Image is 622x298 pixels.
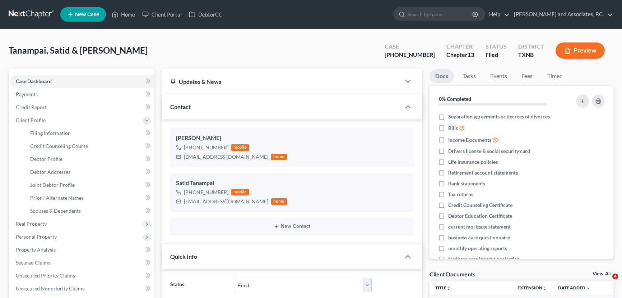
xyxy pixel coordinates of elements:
i: unfold_more [446,286,451,290]
div: TXNB [518,51,544,59]
a: Payments [10,88,154,101]
span: business case questionnaire [448,234,510,241]
span: Separation agreements or decrees of divorces [448,113,550,120]
div: Satid Tanampai [176,179,408,188]
a: Client Portal [139,8,185,21]
div: home [271,154,287,160]
span: Income Documents [448,136,491,144]
a: Help [486,8,510,21]
input: Search by name... [408,8,473,21]
a: View All [593,271,611,276]
a: Titleunfold_more [435,285,451,290]
span: Credit Report [16,104,47,110]
i: expand_more [586,286,590,290]
span: Contact [170,103,191,110]
iframe: Intercom live chat [598,274,615,291]
span: Debtor Addresses [30,169,70,175]
div: Status [486,42,507,51]
span: Filing Information [30,130,71,136]
span: Payments [16,91,38,97]
a: Unsecured Nonpriority Claims [10,282,154,295]
span: Tax returns [448,191,473,198]
a: Debtor Addresses [24,166,154,179]
span: Secured Claims [16,259,50,266]
span: Life insurance policies [448,158,498,166]
div: Chapter [446,42,474,51]
a: Timer [542,69,567,83]
div: [PERSON_NAME] [176,134,408,143]
span: Credit Counseling Course [30,143,88,149]
div: Chapter [446,51,474,59]
a: Debtor Profile [24,153,154,166]
span: current mortgage statement [448,223,511,230]
span: Unsecured Priority Claims [16,272,75,279]
button: New Contact [176,223,408,229]
a: Events [484,69,513,83]
span: Bank statements [448,180,485,187]
div: Client Documents [430,270,475,278]
a: [PERSON_NAME] and Associates, P.C. [510,8,613,21]
a: Joint Debtor Profile [24,179,154,191]
a: Date Added expand_more [558,285,590,290]
a: Filing Information [24,127,154,140]
span: Case Dashboard [16,78,52,84]
div: [PHONE_NUMBER] [184,189,228,196]
span: Unsecured Nonpriority Claims [16,285,84,292]
span: New Case [75,12,99,17]
div: Updates & News [170,78,392,85]
span: Quick Info [170,253,197,260]
a: Credit Counseling Course [24,140,154,153]
a: Case Dashboard [10,75,154,88]
span: Spouses & Dependents [30,208,81,214]
label: Status [167,278,229,292]
span: business case income projection [448,256,520,263]
a: Spouses & Dependents [24,204,154,217]
div: Case [385,42,435,51]
div: mobile [231,144,249,151]
span: Prior / Alternate Names [30,195,84,201]
a: Tasks [457,69,482,83]
span: Retirement account statements [448,169,518,176]
span: Debtor Profile [30,156,62,162]
span: 13 [468,51,474,58]
div: mobile [231,189,249,195]
span: Credit Counseling Certificate [448,202,512,209]
span: 4 [612,274,618,279]
i: unfold_more [542,286,547,290]
div: District [518,42,544,51]
a: Credit Report [10,101,154,114]
a: Secured Claims [10,256,154,269]
a: Home [108,8,139,21]
a: Property Analysis [10,243,154,256]
span: Debtor Education Certificate [448,212,512,220]
a: DebtorCC [185,8,226,21]
span: Real Property [16,221,47,227]
div: home [271,198,287,205]
div: [EMAIL_ADDRESS][DOMAIN_NAME] [184,198,268,205]
div: Filed [486,51,507,59]
span: Drivers license & social security card [448,148,530,155]
a: Prior / Alternate Names [24,191,154,204]
a: Docs [430,69,454,83]
button: Preview [556,42,605,59]
div: [PHONE_NUMBER] [385,51,435,59]
div: [EMAIL_ADDRESS][DOMAIN_NAME] [184,153,268,161]
span: Tanampai, Satid & [PERSON_NAME] [9,45,148,55]
span: monthly operating reports [448,245,507,252]
a: Extensionunfold_more [517,285,547,290]
a: Unsecured Priority Claims [10,269,154,282]
span: Client Profile [16,117,46,123]
div: [PHONE_NUMBER] [184,144,228,151]
a: Fees [516,69,539,83]
span: Joint Debtor Profile [30,182,75,188]
strong: 0% Completed [439,96,471,102]
span: Property Analysis [16,247,56,253]
span: Personal Property [16,234,57,240]
span: Bills [448,125,458,132]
